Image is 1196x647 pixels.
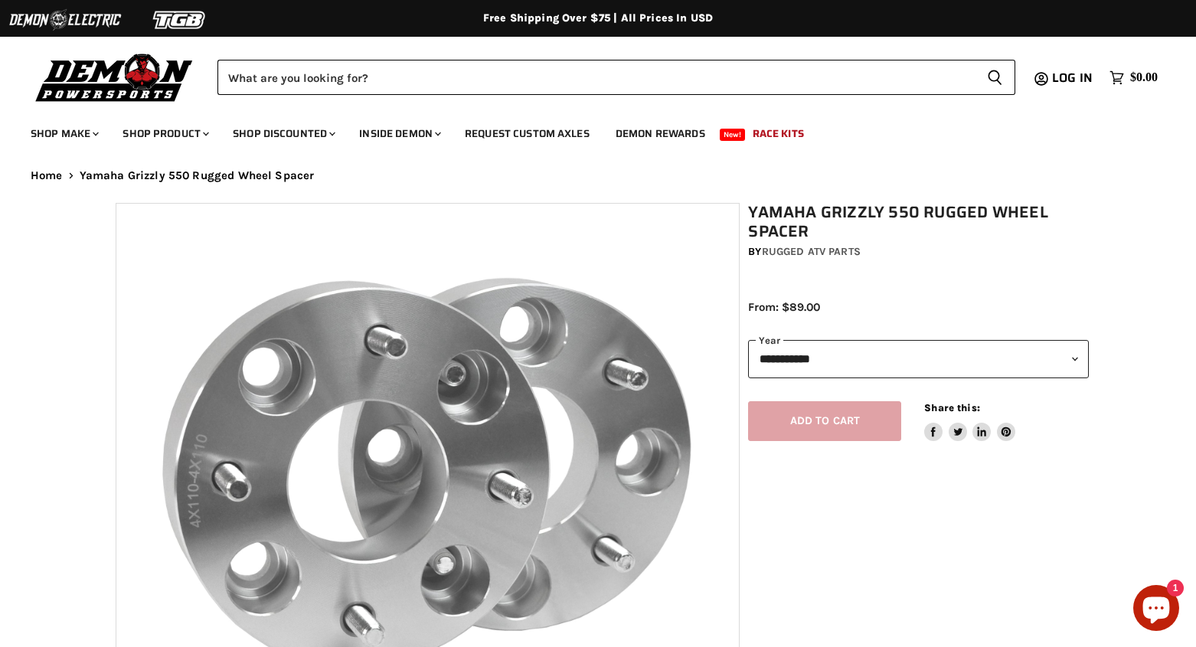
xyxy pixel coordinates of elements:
img: TGB Logo 2 [123,5,237,34]
img: Demon Powersports [31,50,198,104]
inbox-online-store-chat: Shopify online store chat [1129,585,1184,635]
a: Log in [1045,71,1102,85]
a: Rugged ATV Parts [762,245,861,258]
a: Shop Make [19,118,108,149]
span: Yamaha Grizzly 550 Rugged Wheel Spacer [80,169,315,182]
aside: Share this: [924,401,1015,442]
button: Search [975,60,1015,95]
span: $0.00 [1130,70,1158,85]
a: Shop Discounted [221,118,345,149]
ul: Main menu [19,112,1154,149]
span: Log in [1052,68,1093,87]
div: by [748,243,1089,260]
span: From: $89.00 [748,300,820,314]
input: Search [217,60,975,95]
select: year [748,340,1089,377]
span: New! [720,129,746,141]
h1: Yamaha Grizzly 550 Rugged Wheel Spacer [748,203,1089,241]
a: Demon Rewards [604,118,717,149]
form: Product [217,60,1015,95]
a: Race Kits [741,118,815,149]
a: $0.00 [1102,67,1165,89]
span: Share this: [924,402,979,413]
a: Home [31,169,63,182]
a: Request Custom Axles [453,118,601,149]
img: Demon Electric Logo 2 [8,5,123,34]
a: Shop Product [111,118,218,149]
a: Inside Demon [348,118,450,149]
